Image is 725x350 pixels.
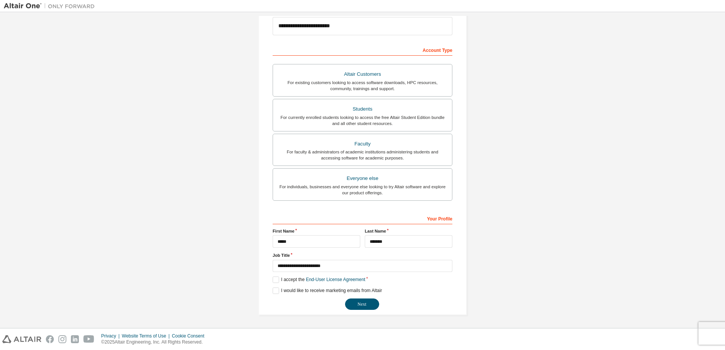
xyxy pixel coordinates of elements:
[278,139,447,149] div: Faculty
[71,335,79,343] img: linkedin.svg
[273,252,452,258] label: Job Title
[4,2,99,10] img: Altair One
[101,339,209,345] p: © 2025 Altair Engineering, Inc. All Rights Reserved.
[58,335,66,343] img: instagram.svg
[278,69,447,80] div: Altair Customers
[278,114,447,127] div: For currently enrolled students looking to access the free Altair Student Edition bundle and all ...
[345,298,379,310] button: Next
[278,80,447,92] div: For existing customers looking to access software downloads, HPC resources, community, trainings ...
[278,184,447,196] div: For individuals, businesses and everyone else looking to try Altair software and explore our prod...
[2,335,41,343] img: altair_logo.svg
[365,228,452,234] label: Last Name
[278,149,447,161] div: For faculty & administrators of academic institutions administering students and accessing softwa...
[273,44,452,56] div: Account Type
[273,277,365,283] label: I accept the
[83,335,94,343] img: youtube.svg
[306,277,366,282] a: End-User License Agreement
[278,173,447,184] div: Everyone else
[101,333,122,339] div: Privacy
[273,228,360,234] label: First Name
[122,333,172,339] div: Website Terms of Use
[46,335,54,343] img: facebook.svg
[278,104,447,114] div: Students
[273,287,382,294] label: I would like to receive marketing emails from Altair
[273,212,452,224] div: Your Profile
[172,333,209,339] div: Cookie Consent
